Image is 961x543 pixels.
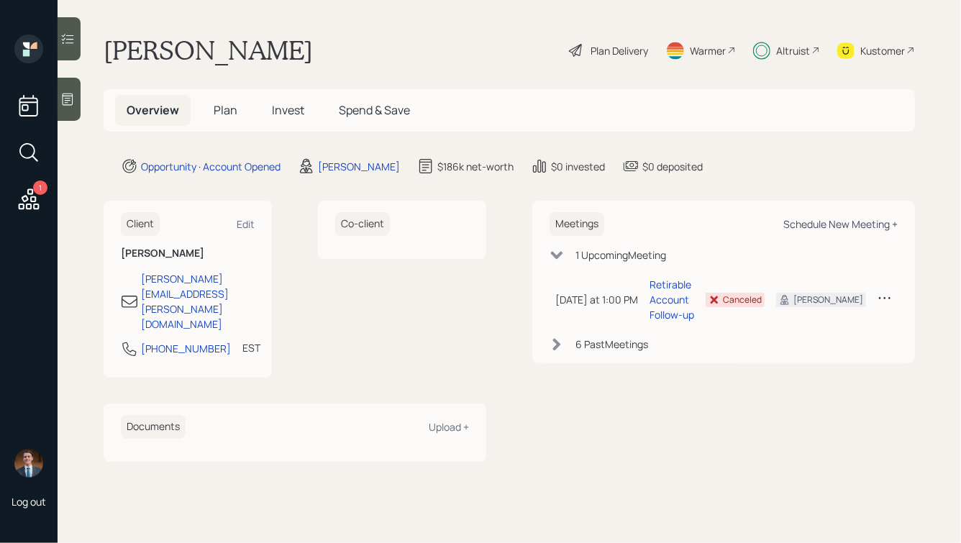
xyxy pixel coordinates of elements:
[551,159,605,174] div: $0 invested
[335,212,390,236] h6: Co-client
[12,495,46,508] div: Log out
[550,212,604,236] h6: Meetings
[318,159,400,174] div: [PERSON_NAME]
[33,181,47,195] div: 1
[429,420,469,434] div: Upload +
[141,341,231,356] div: [PHONE_NUMBER]
[575,247,666,263] div: 1 Upcoming Meeting
[642,159,703,174] div: $0 deposited
[591,43,648,58] div: Plan Delivery
[776,43,810,58] div: Altruist
[242,340,260,355] div: EST
[104,35,313,66] h1: [PERSON_NAME]
[650,277,694,322] div: Retirable Account Follow-up
[121,212,160,236] h6: Client
[237,217,255,231] div: Edit
[127,102,179,118] span: Overview
[14,449,43,478] img: hunter_neumayer.jpg
[141,159,281,174] div: Opportunity · Account Opened
[690,43,726,58] div: Warmer
[437,159,514,174] div: $186k net-worth
[575,337,648,352] div: 6 Past Meeting s
[272,102,304,118] span: Invest
[339,102,410,118] span: Spend & Save
[723,293,762,306] div: Canceled
[121,415,186,439] h6: Documents
[214,102,237,118] span: Plan
[141,271,255,332] div: [PERSON_NAME][EMAIL_ADDRESS][PERSON_NAME][DOMAIN_NAME]
[121,247,255,260] h6: [PERSON_NAME]
[860,43,905,58] div: Kustomer
[555,292,638,307] div: [DATE] at 1:00 PM
[783,217,898,231] div: Schedule New Meeting +
[793,293,863,306] div: [PERSON_NAME]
